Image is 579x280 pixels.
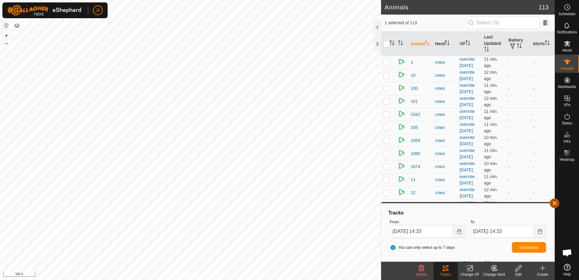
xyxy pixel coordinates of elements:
span: Sep 8, 2025, 2:22 PM [484,161,498,172]
span: 1042 [411,111,420,118]
button: Generate [512,242,546,253]
div: cows [435,164,455,170]
span: Sep 8, 2025, 2:21 PM [484,187,498,198]
td: - [530,199,555,212]
button: + [3,32,10,39]
div: Create [530,272,555,277]
button: – [3,40,10,47]
h2: Animals [385,4,539,11]
img: returning on [398,188,405,196]
img: returning on [398,84,405,91]
td: - [530,121,555,134]
button: Map Layers [13,22,21,29]
td: - [530,82,555,95]
div: cows [435,190,455,196]
p-sorticon: Activate to sort [390,41,394,46]
a: overnite [DATE] [460,96,475,107]
td: - [506,56,530,69]
span: 1060 [411,150,420,157]
span: Sep 8, 2025, 2:22 PM [484,148,498,159]
th: VP [457,32,482,56]
div: cows [435,124,455,131]
th: Last Updated [482,32,506,56]
img: returning on [398,136,405,143]
img: returning on [398,123,405,130]
p-sorticon: Activate to sort [517,44,522,49]
img: returning on [398,149,405,157]
a: overnite [DATE] [460,83,475,94]
a: overnite [DATE] [460,57,475,68]
span: Sep 8, 2025, 2:21 PM [484,96,498,107]
div: cows [435,72,455,79]
span: Animals [561,67,574,70]
img: returning on [398,71,405,78]
span: Infra [563,140,571,143]
td: - [506,199,530,212]
span: Sep 8, 2025, 2:21 PM [484,122,498,133]
span: Sep 8, 2025, 2:22 PM [484,109,498,120]
div: cows [435,177,455,183]
a: overnite [DATE] [460,135,475,146]
img: returning on [398,175,405,183]
img: returning on [398,162,405,170]
img: Gallagher Logo [7,5,83,16]
a: overnite [DATE] [460,174,475,185]
span: Herds [562,49,572,52]
button: Choose Date [534,225,546,238]
a: overnite [DATE] [460,70,475,81]
span: Schedules [558,12,575,16]
span: 11 [411,177,416,183]
span: 113 [539,3,549,12]
span: 1 [411,59,413,66]
div: Change VP [458,272,482,277]
span: Sep 8, 2025, 2:21 PM [484,70,498,81]
a: Privacy Policy [166,272,189,278]
th: Alerts [530,32,555,56]
p-sorticon: Activate to sort [484,48,489,52]
span: Heatmap [560,158,574,161]
td: - [530,147,555,160]
img: returning on [398,201,405,209]
div: Tracks [387,209,548,217]
td: - [530,186,555,199]
a: overnite [DATE] [460,161,475,172]
td: - [530,108,555,121]
div: cows [435,59,455,66]
td: - [530,134,555,147]
td: - [530,69,555,82]
div: Open chat [558,244,576,262]
span: Delete [416,272,427,277]
span: Notifications [557,30,577,34]
div: cows [435,98,455,105]
td: - [530,95,555,108]
p-sorticon: Activate to sort [545,41,550,46]
span: 1074 [411,164,420,170]
td: - [506,82,530,95]
button: Choose Date [453,225,466,238]
p-sorticon: Activate to sort [445,41,450,46]
td: - [530,173,555,186]
a: overnite [DATE] [460,109,475,120]
a: overnite [DATE] [460,187,475,198]
div: Edit [506,272,530,277]
input: Search (S) [466,16,540,29]
span: 101 [411,98,418,105]
span: 1 selected of 113 [385,20,466,26]
div: cows [435,150,455,157]
span: Generate [520,245,538,250]
span: JF [95,7,100,14]
span: 12 [411,190,416,196]
td: - [530,56,555,69]
div: cows [435,85,455,92]
div: cows [435,111,455,118]
a: overnite [DATE] [460,122,475,133]
span: Sep 8, 2025, 2:22 PM [484,83,498,94]
span: VPs [564,103,570,107]
p-sorticon: Activate to sort [398,41,403,46]
td: - [530,160,555,173]
div: Change Herd [482,272,506,277]
span: Status [562,121,572,125]
a: overnite [DATE] [460,148,475,159]
a: Contact Us [196,272,214,278]
td: - [506,147,530,160]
